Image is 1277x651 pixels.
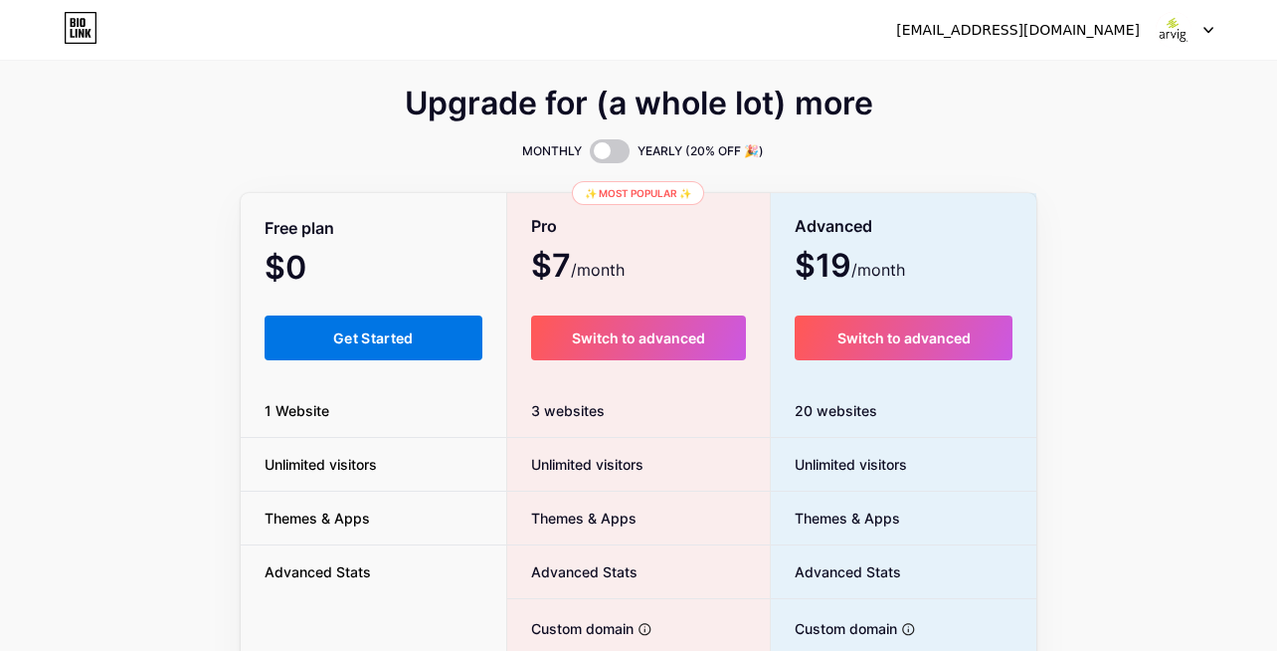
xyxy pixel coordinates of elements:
div: 3 websites [507,384,771,438]
span: $0 [265,256,360,284]
div: ✨ Most popular ✨ [572,181,704,205]
span: Themes & Apps [507,508,637,529]
span: Advanced [795,209,872,244]
span: Advanced Stats [241,561,395,582]
span: Custom domain [507,618,634,639]
span: Custom domain [771,618,897,639]
span: Unlimited visitors [507,454,643,475]
button: Get Started [265,316,482,360]
span: /month [851,258,905,282]
span: Unlimited visitors [771,454,907,475]
span: Switch to advanced [837,329,971,346]
span: Themes & Apps [241,508,394,529]
span: Advanced Stats [507,561,638,582]
div: [EMAIL_ADDRESS][DOMAIN_NAME] [896,20,1140,41]
span: Pro [531,209,557,244]
span: /month [571,258,625,282]
button: Switch to advanced [531,316,747,360]
span: $7 [531,254,625,282]
span: Advanced Stats [771,561,901,582]
span: Unlimited visitors [241,454,401,475]
span: $19 [795,254,905,282]
span: 1 Website [241,400,353,421]
div: 20 websites [771,384,1036,438]
span: Themes & Apps [771,508,900,529]
button: Switch to advanced [795,316,1012,360]
span: Get Started [333,329,414,346]
span: YEARLY (20% OFF 🎉) [638,141,764,161]
span: Upgrade for (a whole lot) more [405,92,873,115]
img: smith nikki [1155,11,1192,49]
span: Switch to advanced [572,329,705,346]
span: MONTHLY [522,141,582,161]
span: Free plan [265,211,334,246]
